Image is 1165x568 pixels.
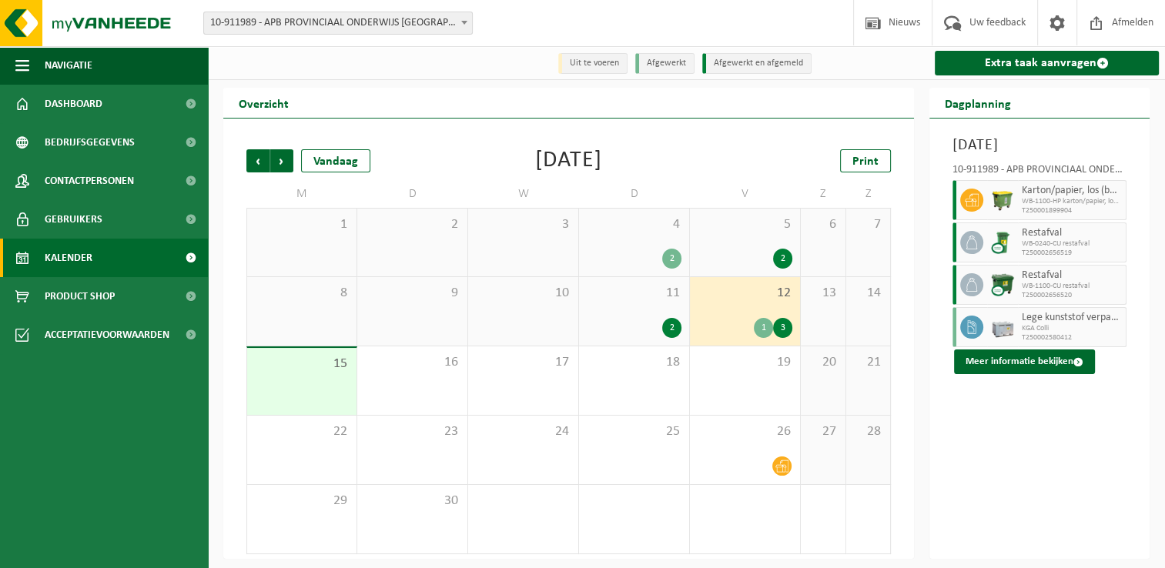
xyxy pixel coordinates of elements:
[754,318,773,338] div: 1
[954,349,1095,374] button: Meer informatie bekijken
[935,51,1159,75] a: Extra taak aanvragen
[854,354,883,371] span: 21
[662,249,681,269] div: 2
[808,423,838,440] span: 27
[929,88,1026,118] h2: Dagplanning
[1022,333,1122,342] span: T250002580412
[45,46,92,85] span: Navigatie
[1022,227,1122,239] span: Restafval
[773,249,792,269] div: 2
[468,180,579,208] td: W
[1022,197,1122,206] span: WB-1100-HP karton/papier, los (bedrijven)
[846,180,892,208] td: Z
[45,239,92,277] span: Kalender
[204,12,472,34] span: 10-911989 - APB PROVINCIAAL ONDERWIJS ANTWERPEN PROVINCIAAL INSTITUUT VOOR TECHNISCH ONDERWI - ST...
[698,354,792,371] span: 19
[476,354,571,371] span: 17
[579,180,690,208] td: D
[246,180,357,208] td: M
[991,273,1014,296] img: WB-1100-CU
[587,285,681,302] span: 11
[587,354,681,371] span: 18
[1022,206,1122,216] span: T250001899904
[365,216,460,233] span: 2
[1022,185,1122,197] span: Karton/papier, los (bedrijven)
[255,356,349,373] span: 15
[773,318,792,338] div: 3
[808,354,838,371] span: 20
[301,149,370,172] div: Vandaag
[698,285,792,302] span: 12
[270,149,293,172] span: Volgende
[690,180,801,208] td: V
[45,200,102,239] span: Gebruikers
[476,423,571,440] span: 24
[991,231,1014,254] img: WB-0240-CU
[246,149,269,172] span: Vorige
[952,165,1127,180] div: 10-911989 - APB PROVINCIAAL ONDERWIJS [GEOGRAPHIC_DATA] PROVINCIAAL INSTITUUT VOOR TECHNISCH ONDE...
[365,285,460,302] span: 9
[255,493,349,510] span: 29
[1022,291,1122,300] span: T250002656520
[808,285,838,302] span: 13
[587,423,681,440] span: 25
[587,216,681,233] span: 4
[45,162,134,200] span: Contactpersonen
[535,149,602,172] div: [DATE]
[1022,269,1122,282] span: Restafval
[662,318,681,338] div: 2
[45,85,102,123] span: Dashboard
[1022,249,1122,258] span: T250002656519
[476,285,571,302] span: 10
[365,423,460,440] span: 23
[854,285,883,302] span: 14
[365,493,460,510] span: 30
[357,180,468,208] td: D
[255,423,349,440] span: 22
[801,180,846,208] td: Z
[223,88,304,118] h2: Overzicht
[45,316,169,354] span: Acceptatievoorwaarden
[45,123,135,162] span: Bedrijfsgegevens
[952,134,1127,157] h3: [DATE]
[1022,312,1122,324] span: Lege kunststof verpakkingen van gevaarlijke stoffen
[558,53,628,74] li: Uit te voeren
[255,285,349,302] span: 8
[852,155,879,168] span: Print
[702,53,812,74] li: Afgewerkt en afgemeld
[1022,239,1122,249] span: WB-0240-CU restafval
[991,189,1014,212] img: WB-1100-HPE-GN-50
[698,216,792,233] span: 5
[840,149,891,172] a: Print
[45,277,115,316] span: Product Shop
[203,12,473,35] span: 10-911989 - APB PROVINCIAAL ONDERWIJS ANTWERPEN PROVINCIAAL INSTITUUT VOOR TECHNISCH ONDERWI - ST...
[365,354,460,371] span: 16
[1022,282,1122,291] span: WB-1100-CU restafval
[1022,324,1122,333] span: KGA Colli
[476,216,571,233] span: 3
[991,316,1014,339] img: PB-LB-0680-HPE-GY-11
[854,423,883,440] span: 28
[854,216,883,233] span: 7
[635,53,695,74] li: Afgewerkt
[808,216,838,233] span: 6
[698,423,792,440] span: 26
[255,216,349,233] span: 1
